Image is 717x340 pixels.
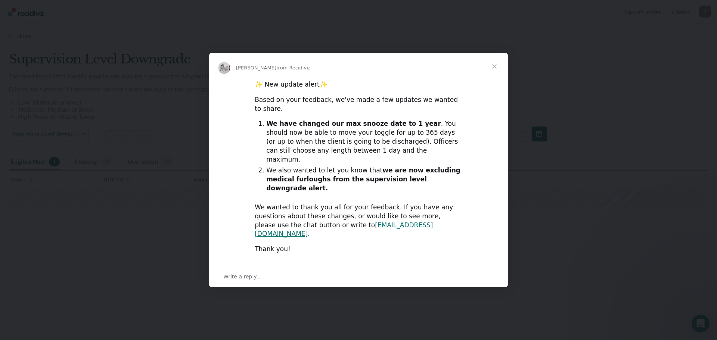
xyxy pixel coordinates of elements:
div: Based on your feedback, we've made a few updates we wanted to share. [255,96,462,113]
li: . You should now be able to move your toggle for up to 365 days (or up to when the client is goin... [266,119,462,164]
b: We have changed our max snooze date to 1 year [266,120,441,127]
span: Write a reply… [223,272,262,281]
span: from Recidiviz [276,65,311,71]
span: [PERSON_NAME] [236,65,276,71]
b: we are now excluding medical furloughs from the supervision level downgrade alert. [266,166,460,192]
span: Close [481,53,508,80]
a: [EMAIL_ADDRESS][DOMAIN_NAME] [255,221,433,238]
img: Profile image for Kim [218,62,230,74]
div: Open conversation and reply [209,266,508,287]
div: ✨ New update alert✨ [255,80,462,89]
li: We also wanted to let you know that [266,166,462,193]
div: Thank you! [255,245,462,254]
div: We wanted to thank you all for your feedback. If you have any questions about these changes, or w... [255,203,462,238]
